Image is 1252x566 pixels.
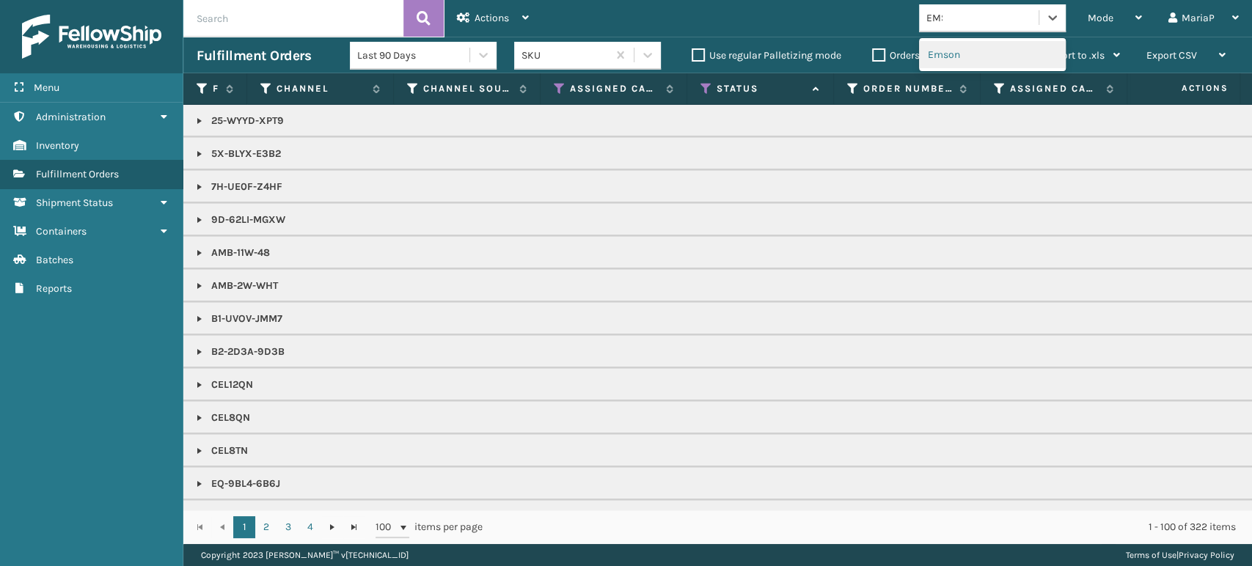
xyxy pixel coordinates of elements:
span: Reports [36,282,72,295]
span: Go to the last page [348,521,360,533]
span: Fulfillment Orders [36,168,119,180]
a: 4 [299,516,321,538]
span: Actions [1135,76,1237,100]
span: 100 [376,520,398,534]
h3: Fulfillment Orders [197,47,311,65]
label: Channel Source [423,82,512,95]
a: Go to the last page [343,516,365,538]
a: Privacy Policy [1179,550,1234,560]
span: Shipment Status [36,196,113,209]
label: Channel [277,82,365,95]
span: Mode [1088,12,1113,24]
label: Use regular Palletizing mode [692,49,841,62]
p: Copyright 2023 [PERSON_NAME]™ v [TECHNICAL_ID] [201,544,409,566]
span: Menu [34,81,59,94]
span: Go to the next page [326,521,338,533]
a: 3 [277,516,299,538]
div: Emson [919,41,1066,68]
label: Assigned Carrier Service [570,82,659,95]
label: Order Number [863,82,952,95]
a: Go to the next page [321,516,343,538]
label: Orders to be shipped [DATE] [872,49,1014,62]
div: SKU [521,48,609,63]
a: 2 [255,516,277,538]
span: Export to .xls [1045,49,1105,62]
span: Containers [36,225,87,238]
label: Assigned Carrier [1010,82,1099,95]
div: | [1126,544,1234,566]
span: items per page [376,516,483,538]
div: Last 90 Days [357,48,471,63]
div: 1 - 100 of 322 items [503,520,1236,534]
span: Administration [36,111,106,123]
span: Inventory [36,139,79,152]
label: Fulfillment Order Id [213,82,219,95]
img: logo [22,15,161,59]
label: Status [717,82,805,95]
span: Actions [475,12,509,24]
span: Export CSV [1146,49,1197,62]
a: Terms of Use [1126,550,1176,560]
span: Batches [36,254,73,266]
a: 1 [233,516,255,538]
